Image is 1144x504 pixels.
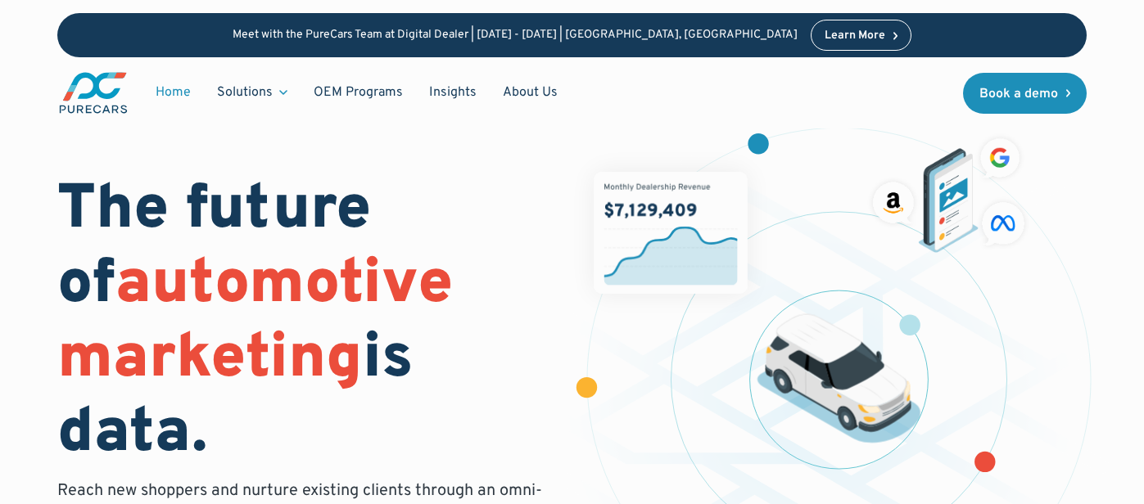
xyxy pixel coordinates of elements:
a: Home [142,77,204,108]
a: Learn More [811,20,912,51]
img: purecars logo [57,70,129,115]
img: illustration of a vehicle [757,314,921,443]
div: Learn More [825,30,885,42]
a: About Us [490,77,571,108]
span: automotive marketing [57,246,453,399]
a: main [57,70,129,115]
h1: The future of is data. [57,174,553,473]
div: Book a demo [979,88,1058,101]
a: Insights [416,77,490,108]
img: ads on social media and advertising partners [867,133,1031,253]
a: Book a demo [963,73,1087,114]
p: Meet with the PureCars Team at Digital Dealer | [DATE] - [DATE] | [GEOGRAPHIC_DATA], [GEOGRAPHIC_... [233,29,798,43]
div: Solutions [217,83,273,101]
a: OEM Programs [301,77,416,108]
div: Solutions [204,77,301,108]
img: chart showing monthly dealership revenue of $7m [594,172,747,295]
